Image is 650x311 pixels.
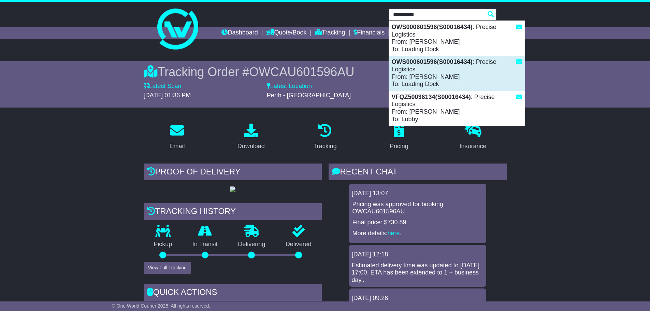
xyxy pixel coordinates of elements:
[267,83,312,90] label: Latest Location
[237,142,265,151] div: Download
[144,262,191,274] button: View Full Tracking
[267,92,351,99] span: Perth - [GEOGRAPHIC_DATA]
[389,56,525,90] div: : Precise Logistics From: [PERSON_NAME] To: Loading Dock
[389,21,525,56] div: : Precise Logistics From: [PERSON_NAME] To: Loading Dock
[329,164,507,182] div: RECENT CHAT
[221,27,258,39] a: Dashboard
[455,121,491,153] a: Insurance
[144,241,183,248] p: Pickup
[228,241,276,248] p: Delivering
[309,121,341,153] a: Tracking
[169,142,185,151] div: Email
[144,92,191,99] span: [DATE] 01:36 PM
[389,91,525,126] div: : Precise Logistics From: [PERSON_NAME] To: Lobby
[144,65,507,79] div: Tracking Order #
[352,230,483,237] p: More details: .
[266,27,306,39] a: Quote/Book
[352,262,483,284] div: Estimated delivery time was updated to [DATE] 17:00. ETA has been extended to 1 + business day..
[352,295,483,302] div: [DATE] 09:26
[392,94,471,100] strong: VFQZ50036134(S00016434)
[352,219,483,226] p: Final price: $730.89.
[388,230,400,237] a: here
[112,303,211,309] span: © One World Courier 2025. All rights reserved.
[144,203,322,222] div: Tracking history
[233,121,269,153] a: Download
[275,241,322,248] p: Delivered
[353,27,385,39] a: Financials
[165,121,189,153] a: Email
[352,251,483,258] div: [DATE] 12:18
[230,186,235,192] img: GetPodImage
[144,164,322,182] div: Proof of Delivery
[390,142,408,151] div: Pricing
[182,241,228,248] p: In Transit
[460,142,487,151] div: Insurance
[249,65,354,79] span: OWCAU601596AU
[313,142,336,151] div: Tracking
[352,190,483,197] div: [DATE] 13:07
[352,201,483,215] p: Pricing was approved for booking OWCAU601596AU.
[385,121,413,153] a: Pricing
[144,83,182,90] label: Latest Scan
[392,58,473,65] strong: OWS000601596(S00016434)
[392,24,473,30] strong: OWS000601596(S00016434)
[144,284,322,302] div: Quick Actions
[315,27,345,39] a: Tracking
